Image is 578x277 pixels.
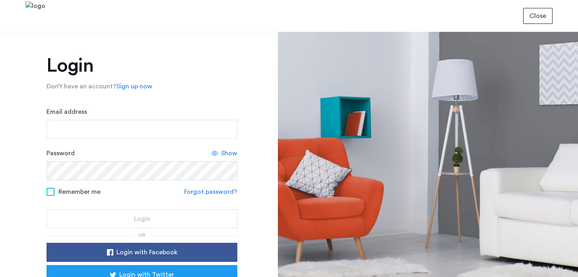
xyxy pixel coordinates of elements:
[47,209,237,228] button: button
[134,214,150,224] span: Login
[138,233,145,238] span: or
[47,107,87,117] label: Email address
[221,148,237,158] span: Show
[47,83,116,90] span: Don’t have an account?
[523,8,553,24] button: button
[47,56,237,75] h1: Login
[47,148,75,158] label: Password
[58,187,101,197] span: Remember me
[116,248,177,257] span: Login with Facebook
[184,187,237,197] a: Forgot password?
[530,11,546,21] span: Close
[116,82,152,91] a: Sign up now
[25,1,45,31] img: logo
[47,243,237,262] button: button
